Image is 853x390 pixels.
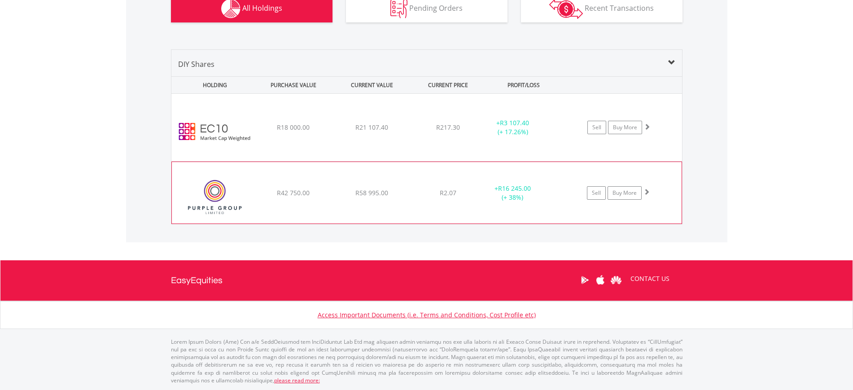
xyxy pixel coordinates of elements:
[479,118,547,136] div: + (+ 17.26%)
[242,3,282,13] span: All Holdings
[171,338,682,384] p: Lorem Ipsum Dolors (Ame) Con a/e SeddOeiusmod tem InciDiduntut Lab Etd mag aliquaen admin veniamq...
[277,123,310,131] span: R18 000.00
[587,121,606,134] a: Sell
[440,188,456,197] span: R2.07
[608,186,642,200] a: Buy More
[436,123,460,131] span: R217.30
[608,121,642,134] a: Buy More
[479,184,546,202] div: + (+ 38%)
[624,266,676,291] a: CONTACT US
[593,266,608,294] a: Apple
[176,105,253,159] img: EC10.EC.EC10.png
[176,173,254,221] img: EQU.ZA.PPE.png
[500,118,529,127] span: R3 107.40
[178,59,214,69] span: DIY Shares
[274,377,320,384] a: please read more:
[587,186,606,200] a: Sell
[172,77,254,93] div: HOLDING
[608,266,624,294] a: Huawei
[585,3,654,13] span: Recent Transactions
[498,184,531,193] span: R16 245.00
[577,266,593,294] a: Google Play
[486,77,562,93] div: PROFIT/LOSS
[277,188,310,197] span: R42 750.00
[318,311,536,319] a: Access Important Documents (i.e. Terms and Conditions, Cost Profile etc)
[171,260,223,301] a: EasyEquities
[355,123,388,131] span: R21 107.40
[334,77,411,93] div: CURRENT VALUE
[409,3,463,13] span: Pending Orders
[355,188,388,197] span: R58 995.00
[412,77,483,93] div: CURRENT PRICE
[255,77,332,93] div: PURCHASE VALUE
